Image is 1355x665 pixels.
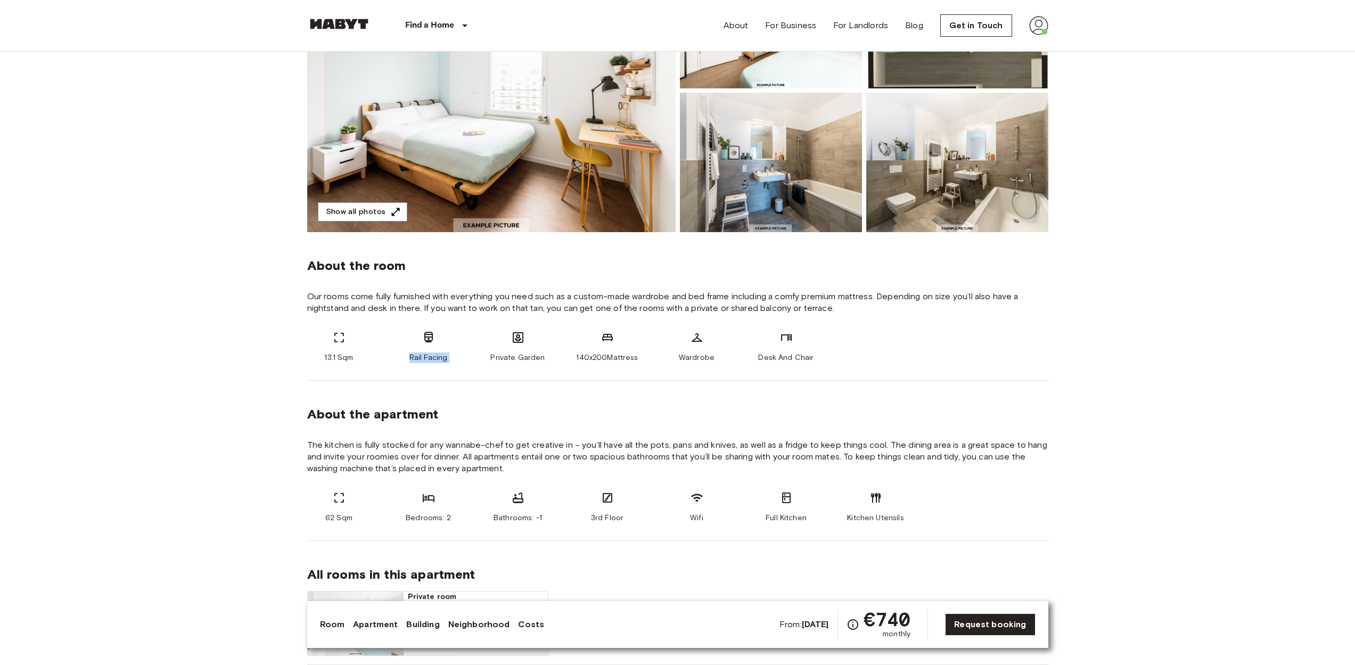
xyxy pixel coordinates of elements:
[758,352,814,363] span: Desk And Chair
[307,406,439,422] span: About the apartment
[940,14,1012,37] a: Get in Touch
[325,513,352,523] span: 62 Sqm
[307,591,548,656] a: Marketing picture of unit DE-01-09-029-02QPrevious imagePrevious imagePrivate room19.73 Sqm23rd F...
[521,642,544,650] p: €800
[802,619,829,629] b: [DATE]
[883,629,910,639] span: monthly
[353,618,398,631] a: Apartment
[405,19,455,32] p: Find a Home
[406,618,439,631] a: Building
[320,618,345,631] a: Room
[765,19,816,32] a: For Business
[576,352,638,363] span: 140x200Mattress
[307,258,1048,274] span: About the room
[1029,16,1048,35] img: avatar
[864,610,911,629] span: €740
[494,513,542,523] span: Bathrooms: -1
[679,352,715,363] span: Wardrobe
[490,352,545,363] span: Private Garden
[307,19,371,29] img: Habyt
[324,352,353,363] span: 13.1 Sqm
[766,513,807,523] span: Full Kitchen
[406,513,451,523] span: Bedrooms: 2
[408,592,544,602] span: Private room
[690,513,703,523] span: Wifi
[724,19,749,32] a: About
[518,618,544,631] a: Costs
[318,202,407,222] button: Show all photos
[307,291,1048,314] span: Our rooms come fully furnished with everything you need such as a custom-made wardrobe and bed fr...
[833,19,888,32] a: For Landlords
[308,592,404,655] img: Marketing picture of unit DE-01-09-029-02Q
[591,513,623,523] span: 3rd Floor
[307,567,1048,582] span: All rooms in this apartment
[779,619,829,630] span: From:
[945,613,1035,636] a: Request booking
[680,93,862,232] img: Picture of unit DE-01-09-029-01Q
[448,618,510,631] a: Neighborhood
[847,513,904,523] span: Kitchen Utensils
[847,618,859,631] svg: Check cost overview for full price breakdown. Please note that discounts apply to new joiners onl...
[307,439,1048,474] span: The kitchen is fully stocked for any wannabe-chef to get creative in – you’ll have all the pots, ...
[409,352,448,363] span: Rail Facing
[866,93,1048,232] img: Picture of unit DE-01-09-029-01Q
[905,19,923,32] a: Blog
